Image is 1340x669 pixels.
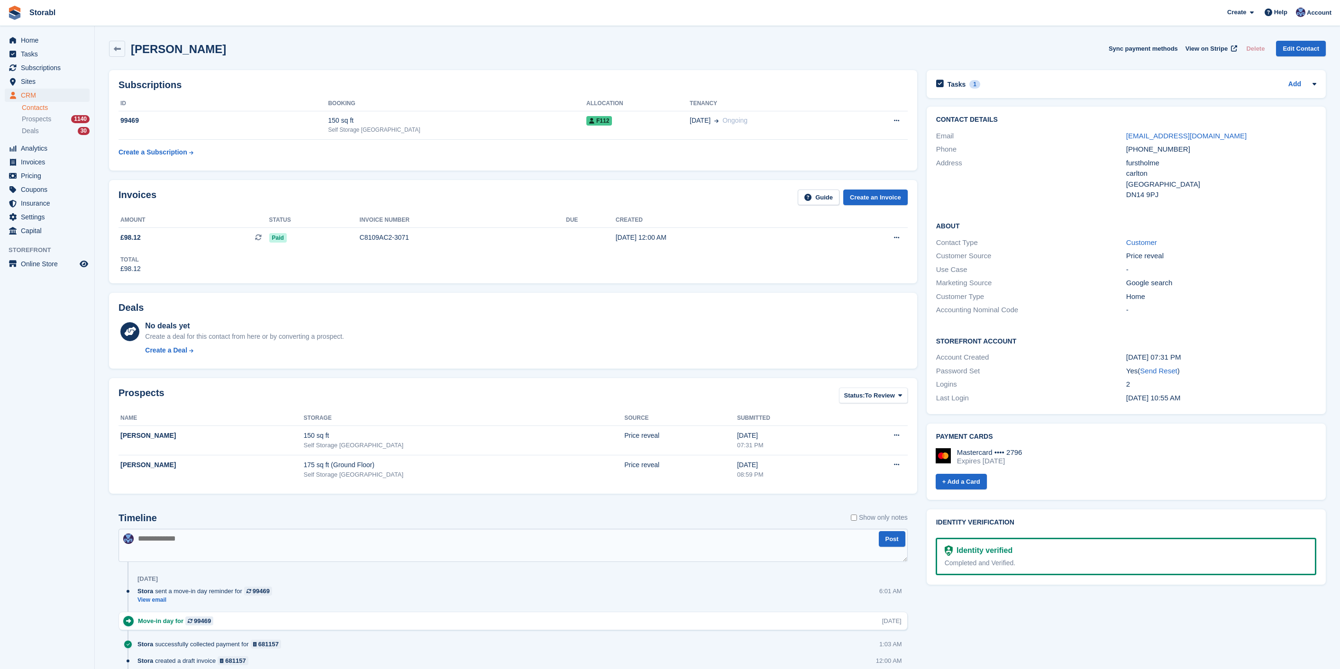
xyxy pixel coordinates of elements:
[328,126,586,134] div: Self Storage [GEOGRAPHIC_DATA]
[1288,79,1301,90] a: Add
[304,470,625,479] div: Self Storage [GEOGRAPHIC_DATA]
[145,320,344,332] div: No deals yet
[119,80,908,90] h2: Subscriptions
[1182,41,1239,56] a: View on Stripe
[936,237,1126,248] div: Contact Type
[936,278,1126,289] div: Marketing Source
[119,213,269,228] th: Amount
[851,513,908,523] label: Show only notes
[137,640,286,649] div: successfully collected payment for
[137,596,277,604] a: View email
[304,460,625,470] div: 175 sq ft (Ground Floor)
[258,640,279,649] div: 681157
[21,210,78,224] span: Settings
[119,144,193,161] a: Create a Subscription
[21,47,78,61] span: Tasks
[5,210,90,224] a: menu
[119,116,328,126] div: 99469
[145,332,344,342] div: Create a deal for this contact from here or by converting a prospect.
[879,587,902,596] div: 6:01 AM
[1126,278,1316,289] div: Google search
[26,5,59,20] a: Storabl
[936,336,1316,345] h2: Storefront Account
[1126,264,1316,275] div: -
[1227,8,1246,17] span: Create
[119,302,144,313] h2: Deals
[1126,132,1247,140] a: [EMAIL_ADDRESS][DOMAIN_NAME]
[5,169,90,182] a: menu
[1126,305,1316,316] div: -
[8,6,22,20] img: stora-icon-8386f47178a22dfd0bd8f6a31ec36ba5ce8667c1dd55bd0f319d3a0aa187defe.svg
[138,616,218,625] div: Move-in day for
[945,545,953,556] img: Identity Verification Ready
[145,345,344,355] a: Create a Deal
[624,460,737,470] div: Price reveal
[304,431,625,441] div: 150 sq ft
[936,221,1316,230] h2: About
[21,183,78,196] span: Coupons
[225,656,246,665] div: 681157
[936,366,1126,377] div: Password Set
[304,411,625,426] th: Storage
[1109,41,1178,56] button: Sync payment methods
[936,393,1126,404] div: Last Login
[22,115,51,124] span: Prospects
[586,116,612,126] span: F112
[120,255,141,264] div: Total
[616,213,826,228] th: Created
[22,126,90,136] a: Deals 30
[120,460,304,470] div: [PERSON_NAME]
[1242,41,1268,56] button: Delete
[137,640,153,649] span: Stora
[304,441,625,450] div: Self Storage [GEOGRAPHIC_DATA]
[78,258,90,270] a: Preview store
[1126,379,1316,390] div: 2
[1185,44,1228,54] span: View on Stripe
[737,470,844,479] div: 08:59 PM
[1126,158,1316,169] div: furstholme
[948,80,966,89] h2: Tasks
[21,224,78,237] span: Capital
[936,474,987,489] a: + Add a Card
[1274,8,1287,17] span: Help
[936,116,1316,124] h2: Contact Details
[624,411,737,426] th: Source
[936,305,1126,316] div: Accounting Nominal Code
[879,640,902,649] div: 1:03 AM
[119,190,156,205] h2: Invoices
[616,233,826,243] div: [DATE] 12:00 AM
[218,656,248,665] a: 681157
[360,213,566,228] th: Invoice number
[78,127,90,135] div: 30
[957,457,1022,465] div: Expires [DATE]
[839,388,908,403] button: Status: To Review
[269,233,287,243] span: Paid
[1126,238,1157,246] a: Customer
[5,89,90,102] a: menu
[119,147,187,157] div: Create a Subscription
[5,197,90,210] a: menu
[120,264,141,274] div: £98.12
[1276,41,1326,56] a: Edit Contact
[328,96,586,111] th: Booking
[1126,144,1316,155] div: [PHONE_NUMBER]
[1307,8,1331,18] span: Account
[131,43,226,55] h2: [PERSON_NAME]
[1296,8,1305,17] img: Tegan Ewart
[5,61,90,74] a: menu
[21,89,78,102] span: CRM
[119,388,164,405] h2: Prospects
[879,531,905,547] button: Post
[1126,291,1316,302] div: Home
[5,47,90,61] a: menu
[936,264,1126,275] div: Use Case
[21,169,78,182] span: Pricing
[844,391,865,400] span: Status:
[21,257,78,271] span: Online Store
[851,513,857,523] input: Show only notes
[690,116,711,126] span: [DATE]
[737,431,844,441] div: [DATE]
[936,379,1126,390] div: Logins
[119,411,304,426] th: Name
[137,656,153,665] span: Stora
